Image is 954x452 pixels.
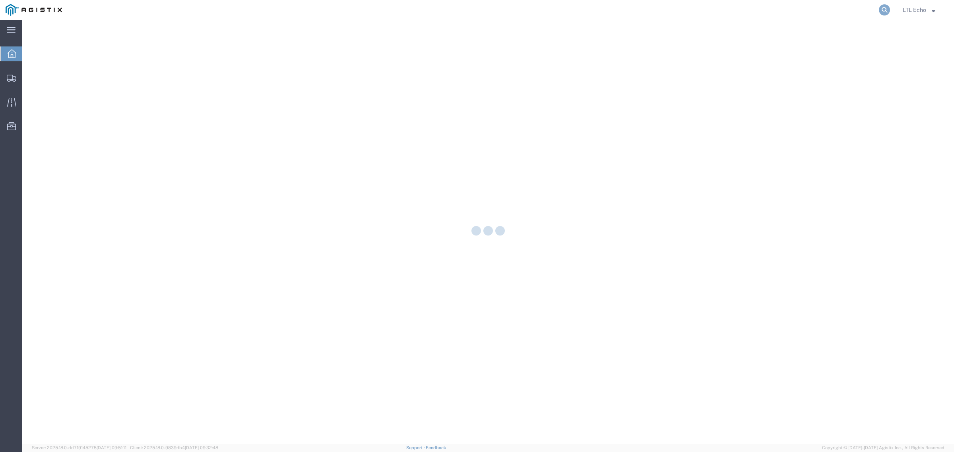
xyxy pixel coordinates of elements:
span: Server: 2025.18.0-dd719145275 [32,445,126,450]
a: Support [406,445,426,450]
span: Copyright © [DATE]-[DATE] Agistix Inc., All Rights Reserved [822,444,944,451]
span: LTL Echo [903,6,926,14]
button: LTL Echo [902,5,943,15]
a: Feedback [426,445,446,450]
img: logo [6,4,62,16]
span: [DATE] 09:51:11 [97,445,126,450]
span: Client: 2025.18.0-9839db4 [130,445,218,450]
span: [DATE] 09:32:48 [185,445,218,450]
